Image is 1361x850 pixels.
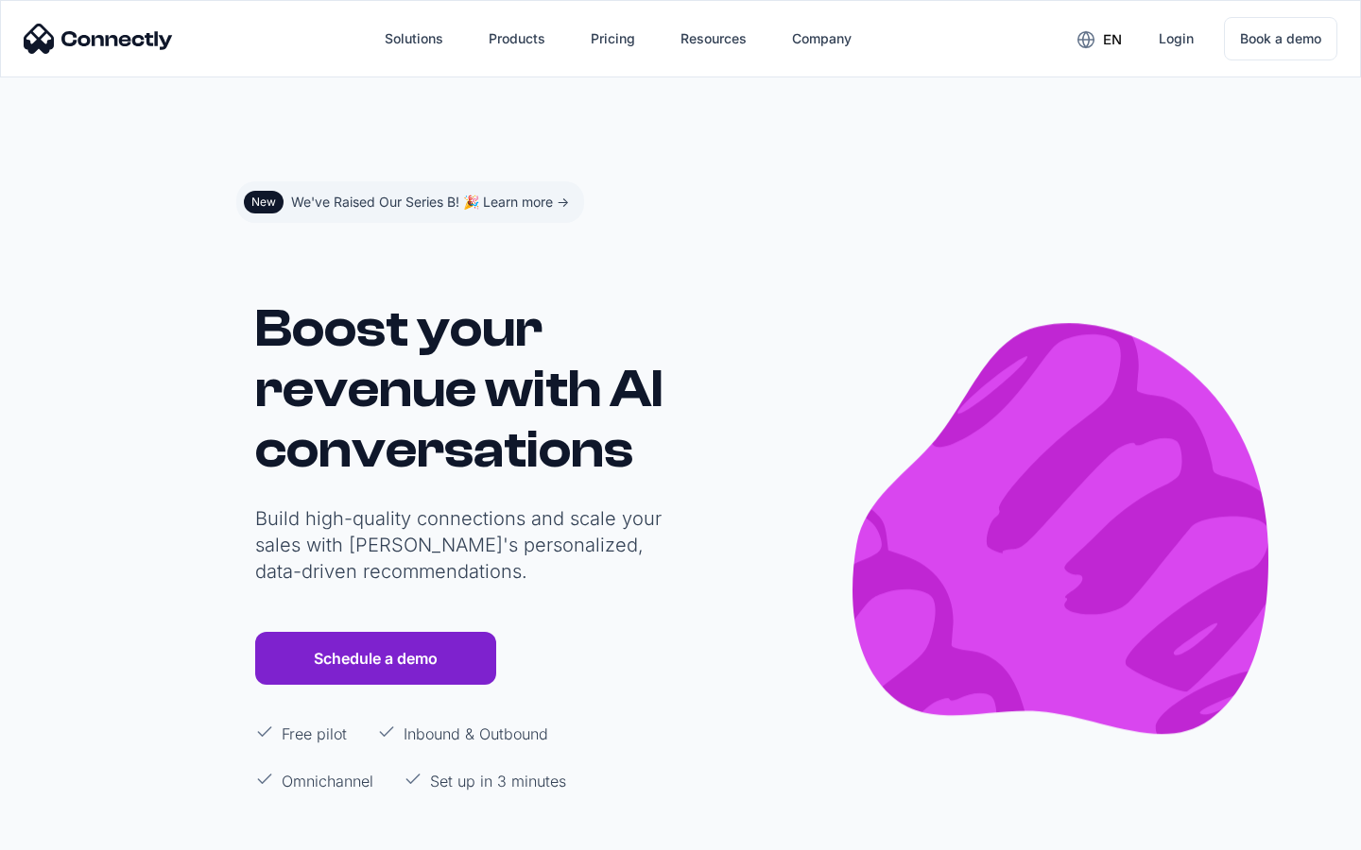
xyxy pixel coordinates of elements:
div: Company [792,25,852,52]
p: Inbound & Outbound [404,722,548,745]
img: Connectly Logo [24,24,173,54]
a: Pricing [576,16,650,61]
div: Solutions [385,25,443,52]
div: Products [474,16,560,61]
div: Resources [680,25,747,52]
a: Book a demo [1224,17,1337,60]
h1: Boost your revenue with AI conversations [255,298,671,480]
p: Omnichannel [282,770,373,792]
a: Login [1144,16,1209,61]
div: Solutions [370,16,458,61]
aside: Language selected: English [19,815,113,843]
div: Pricing [591,25,635,52]
p: Build high-quality connections and scale your sales with [PERSON_NAME]'s personalized, data-drive... [255,505,671,585]
a: NewWe've Raised Our Series B! 🎉 Learn more -> [236,181,584,223]
div: en [1062,25,1136,53]
div: en [1103,26,1122,53]
div: Resources [665,16,762,61]
p: Set up in 3 minutes [430,770,566,792]
a: Schedule a demo [255,632,496,685]
div: Company [777,16,867,61]
p: Free pilot [282,722,347,745]
ul: Language list [38,817,113,843]
div: New [251,195,276,210]
div: We've Raised Our Series B! 🎉 Learn more -> [291,189,569,215]
div: Login [1159,25,1194,52]
div: Products [489,25,545,52]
